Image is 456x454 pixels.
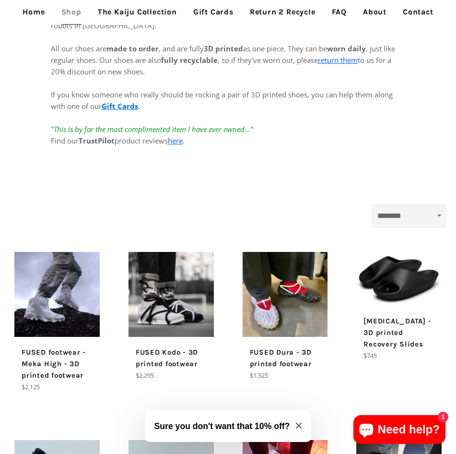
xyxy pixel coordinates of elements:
a: here [168,136,183,145]
a: return them [318,55,358,65]
p: FUSED Dura - 3D printed footwear [250,346,321,370]
p: FUSED Kodo - 3D printed footwear [136,346,207,370]
img: [3D printed Shoes] - lightweight custom 3dprinted shoes sneakers sandals fused footwear [243,252,328,337]
p: All our shoes are , and are fully as one piece. They can be , just like regular shoes. Our shoes ... [51,31,406,146]
a: [3D printed Shoes] - lightweight custom 3dprinted shoes sneakers sandals fused footwear [243,252,328,381]
img: [3D printed Shoes] - lightweight custom 3dprinted shoes sneakers sandals fused footwear [129,252,214,337]
strong: TrustPilot [79,136,115,145]
p: $2,295 [136,370,207,381]
p: [MEDICAL_DATA] - 3D printed Recovery Slides [363,315,434,350]
a: Slate-Black [356,252,442,361]
inbox-online-store-chat: Shopify online store chat [351,415,448,446]
p: $2,125 [22,382,93,392]
a: [3D printed Shoes] - lightweight custom 3dprinted shoes sneakers sandals fused footwear [129,252,214,381]
p: $1,525 [250,370,321,381]
img: [3D printed Shoes] - lightweight custom 3dprinted shoes sneakers sandals fused footwear [14,252,100,337]
p: FUSED footwear - Meka High - 3D printed footwear [22,346,93,381]
p: $745 [363,351,434,361]
a: [3D printed Shoes] - lightweight custom 3dprinted shoes sneakers sandals fused footwear [14,252,100,393]
em: "This is by far the most complimented item I have ever owned..." [51,124,253,134]
strong: worn daily [327,44,366,53]
strong: fully recyclable [161,55,218,65]
strong: 3D printed [204,44,243,53]
img: Slate-Black [356,252,442,306]
a: Gift Cards [102,101,138,111]
strong: made to order [106,44,159,53]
